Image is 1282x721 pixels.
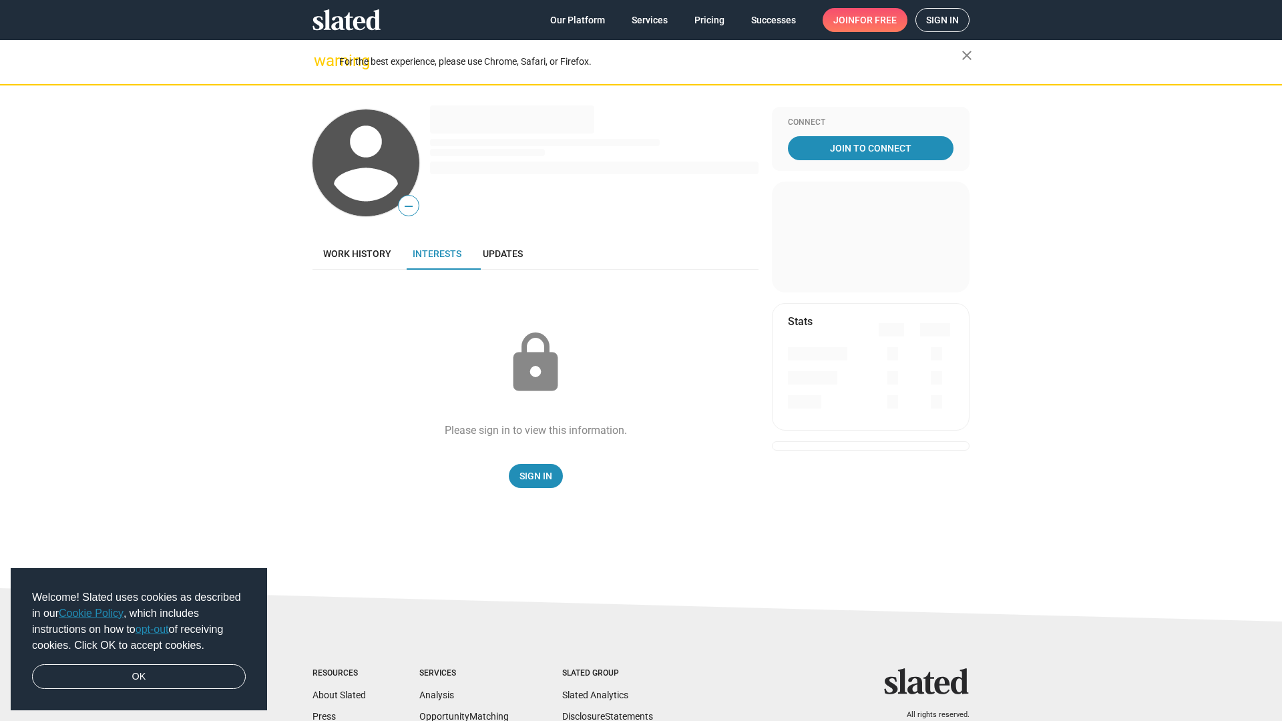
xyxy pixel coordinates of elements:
span: Our Platform [550,8,605,32]
div: cookieconsent [11,568,267,711]
div: Connect [788,117,953,128]
span: Join [833,8,897,32]
a: Updates [472,238,533,270]
span: Pricing [694,8,724,32]
mat-card-title: Stats [788,314,813,328]
span: Services [632,8,668,32]
span: Work history [323,248,391,259]
div: Please sign in to view this information. [445,423,627,437]
a: dismiss cookie message [32,664,246,690]
a: Interests [402,238,472,270]
span: Sign in [926,9,959,31]
span: Updates [483,248,523,259]
a: Analysis [419,690,454,700]
a: Sign in [915,8,970,32]
span: Join To Connect [791,136,951,160]
a: About Slated [312,690,366,700]
a: Cookie Policy [59,608,124,619]
span: Successes [751,8,796,32]
a: Work history [312,238,402,270]
span: — [399,198,419,215]
a: Join To Connect [788,136,953,160]
span: Welcome! Slated uses cookies as described in our , which includes instructions on how to of recei... [32,589,246,654]
a: Joinfor free [823,8,907,32]
a: Our Platform [540,8,616,32]
a: Services [621,8,678,32]
a: opt-out [136,624,169,635]
div: For the best experience, please use Chrome, Safari, or Firefox. [339,53,961,71]
mat-icon: lock [502,330,569,397]
a: Successes [740,8,807,32]
mat-icon: close [959,47,975,63]
span: for free [855,8,897,32]
mat-icon: warning [314,53,330,69]
div: Services [419,668,509,679]
a: Sign In [509,464,563,488]
div: Resources [312,668,366,679]
span: Sign In [519,464,552,488]
div: Slated Group [562,668,653,679]
span: Interests [413,248,461,259]
a: Slated Analytics [562,690,628,700]
a: Pricing [684,8,735,32]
